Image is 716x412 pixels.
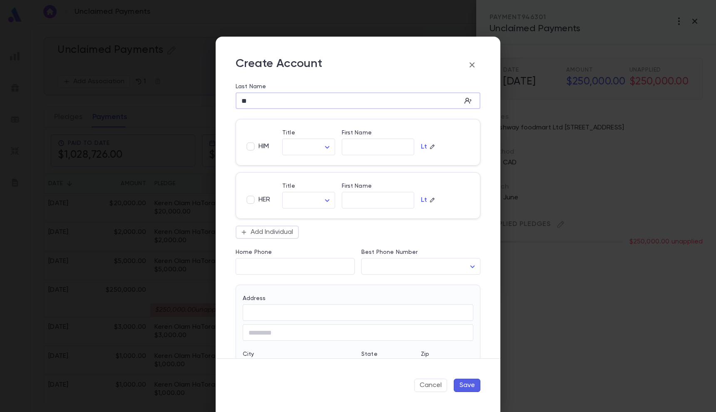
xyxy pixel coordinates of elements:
[236,57,322,73] p: Create Account
[421,143,427,151] p: Lt
[361,249,418,256] label: Best Phone Number
[361,351,378,357] label: State
[421,196,427,204] p: Lt
[421,351,429,357] label: Zip
[259,196,270,204] span: HER
[259,142,269,151] span: HIM
[243,295,266,302] label: Address
[282,139,335,155] div: ​
[236,226,299,239] button: Add Individual
[414,379,447,392] button: Cancel
[236,249,272,256] label: Home Phone
[243,351,254,357] label: City
[282,192,335,208] div: ​
[342,129,372,136] label: First Name
[282,183,295,189] label: Title
[454,379,480,392] button: Save
[342,183,372,189] label: First Name
[282,129,295,136] label: Title
[361,258,480,275] div: ​
[236,83,266,90] label: Last Name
